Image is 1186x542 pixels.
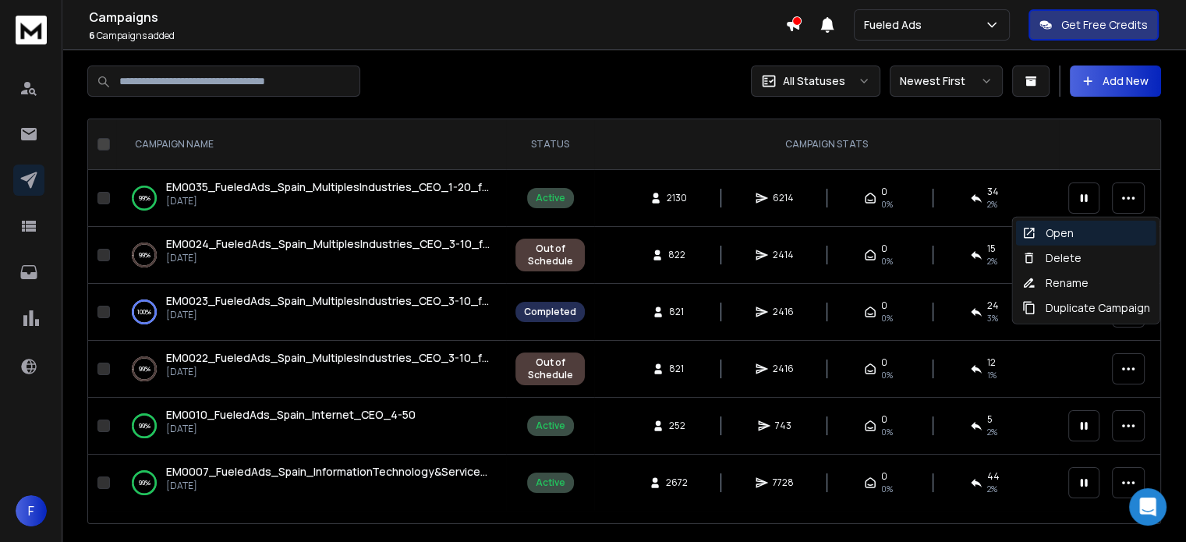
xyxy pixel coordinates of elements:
[773,476,794,489] span: 7728
[881,369,893,381] span: 0%
[536,476,565,489] div: Active
[881,299,887,312] span: 0
[16,495,47,526] button: F
[881,356,887,369] span: 0
[166,293,580,308] span: EM0023_FueledAds_Spain_MultiplesIndustries_CEO_3-10_focus_CEO_2_CEO
[987,483,997,495] span: 2 %
[987,198,997,211] span: 2 %
[987,356,996,369] span: 12
[166,309,490,321] p: [DATE]
[881,243,887,255] span: 0
[987,312,998,324] span: 3 %
[116,227,506,284] td: 99%EM0024_FueledAds_Spain_MultiplesIndustries_CEO_3-10_focus_guaranteed_results[DATE]
[116,398,506,455] td: 99%EM0010_FueledAds_Spain_Internet_CEO_4-50[DATE]
[669,363,685,375] span: 821
[116,284,506,341] td: 100%EM0023_FueledAds_Spain_MultiplesIndustries_CEO_3-10_focus_CEO_2_CEO[DATE]
[16,16,47,44] img: logo
[89,8,785,27] h1: Campaigns
[536,192,565,204] div: Active
[1022,275,1089,291] div: Rename
[987,426,997,438] span: 2 %
[775,420,791,432] span: 743
[1028,9,1159,41] button: Get Free Credits
[987,186,999,198] span: 34
[166,407,416,422] span: EM0010_FueledAds_Spain_Internet_CEO_4-50
[1022,250,1082,266] div: Delete
[166,236,621,251] span: EM0024_FueledAds_Spain_MultiplesIndustries_CEO_3-10_focus_guaranteed_results
[139,475,150,491] p: 99 %
[987,299,999,312] span: 24
[881,312,893,324] span: 0%
[166,195,490,207] p: [DATE]
[1070,66,1161,97] button: Add New
[987,413,993,426] span: 5
[987,243,996,255] span: 15
[506,119,594,170] th: STATUS
[536,420,565,432] div: Active
[137,304,151,320] p: 100 %
[881,483,893,495] span: 0%
[773,363,794,375] span: 2416
[669,420,685,432] span: 252
[116,170,506,227] td: 99%EM0035_FueledAds_Spain_MultiplesIndustries_CEO_1-20_focus_guaranteed_results[DATE]
[524,306,576,318] div: Completed
[773,249,794,261] span: 2414
[669,306,685,318] span: 821
[166,423,416,435] p: [DATE]
[166,464,490,480] a: EM0007_FueledAds_Spain_InformationTechnology&Services_CEO_11-50
[773,306,794,318] span: 2416
[89,29,95,42] span: 6
[524,243,576,267] div: Out of Schedule
[166,179,620,194] span: EM0035_FueledAds_Spain_MultiplesIndustries_CEO_1-20_focus_guaranteed_results
[166,480,490,492] p: [DATE]
[166,350,596,365] span: EM0022_FueledAds_Spain_MultiplesIndustries_CEO_3-10_focus_qualified_leads
[594,119,1059,170] th: CAMPAIGN STATS
[881,255,893,267] span: 0%
[881,413,887,426] span: 0
[890,66,1003,97] button: Newest First
[1129,488,1167,526] div: Open Intercom Messenger
[166,293,490,309] a: EM0023_FueledAds_Spain_MultiplesIndustries_CEO_3-10_focus_CEO_2_CEO
[524,356,576,381] div: Out of Schedule
[987,255,997,267] span: 2 %
[166,252,490,264] p: [DATE]
[89,30,785,42] p: Campaigns added
[667,192,687,204] span: 2130
[1022,225,1074,241] div: Open
[881,470,887,483] span: 0
[1061,17,1148,33] p: Get Free Credits
[773,192,794,204] span: 6214
[666,476,688,489] span: 2672
[116,119,506,170] th: CAMPAIGN NAME
[166,464,551,479] span: EM0007_FueledAds_Spain_InformationTechnology&Services_CEO_11-50
[166,366,490,378] p: [DATE]
[668,249,685,261] span: 822
[139,190,150,206] p: 99 %
[881,426,893,438] span: 0%
[166,236,490,252] a: EM0024_FueledAds_Spain_MultiplesIndustries_CEO_3-10_focus_guaranteed_results
[881,198,893,211] span: 0%
[783,73,845,89] p: All Statuses
[881,186,887,198] span: 0
[166,179,490,195] a: EM0035_FueledAds_Spain_MultiplesIndustries_CEO_1-20_focus_guaranteed_results
[139,418,150,434] p: 99 %
[116,455,506,512] td: 99%EM0007_FueledAds_Spain_InformationTechnology&Services_CEO_11-50[DATE]
[1022,300,1150,316] div: Duplicate Campaign
[864,17,928,33] p: Fueled Ads
[139,247,150,263] p: 99 %
[166,350,490,366] a: EM0022_FueledAds_Spain_MultiplesIndustries_CEO_3-10_focus_qualified_leads
[116,341,506,398] td: 99%EM0022_FueledAds_Spain_MultiplesIndustries_CEO_3-10_focus_qualified_leads[DATE]
[166,407,416,423] a: EM0010_FueledAds_Spain_Internet_CEO_4-50
[139,361,150,377] p: 99 %
[987,470,1000,483] span: 44
[987,369,997,381] span: 1 %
